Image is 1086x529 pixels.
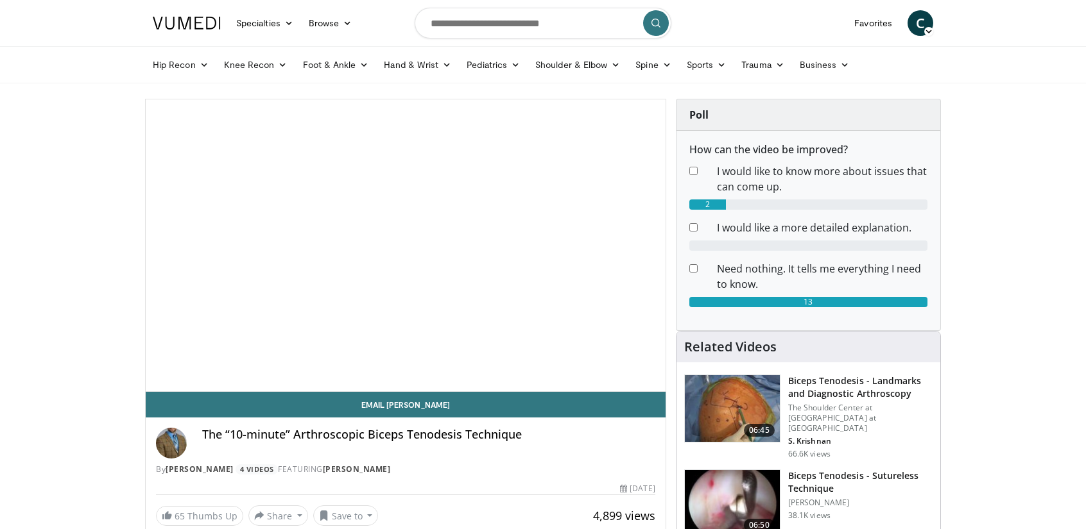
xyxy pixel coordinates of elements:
[792,52,858,78] a: Business
[689,199,726,210] div: 2
[156,428,187,458] img: Avatar
[788,436,933,446] p: S. Krishnan
[689,108,709,122] strong: Poll
[175,510,185,522] span: 65
[153,17,221,29] img: VuMedi Logo
[376,52,459,78] a: Hand & Wrist
[788,469,933,495] h3: Biceps Tenodesis - Sutureless Technique
[248,505,308,526] button: Share
[145,52,216,78] a: Hip Recon
[707,220,937,235] dd: I would like a more detailed explanation.
[146,392,666,417] a: Email [PERSON_NAME]
[295,52,377,78] a: Foot & Ankle
[788,449,831,459] p: 66.6K views
[156,506,243,526] a: 65 Thumbs Up
[415,8,671,38] input: Search topics, interventions
[679,52,734,78] a: Sports
[313,505,379,526] button: Save to
[689,144,927,156] h6: How can the video be improved?
[788,498,933,508] p: [PERSON_NAME]
[707,164,937,194] dd: I would like to know more about issues that can come up.
[908,10,933,36] a: C
[228,10,301,36] a: Specialties
[788,403,933,433] p: The Shoulder Center at [GEOGRAPHIC_DATA] at [GEOGRAPHIC_DATA]
[620,483,655,494] div: [DATE]
[689,297,927,307] div: 13
[684,339,777,355] h4: Related Videos
[216,52,295,78] a: Knee Recon
[593,508,655,523] span: 4,899 views
[788,510,831,521] p: 38.1K views
[202,428,655,442] h4: The “10-minute” Arthroscopic Biceps Tenodesis Technique
[146,99,666,392] video-js: Video Player
[301,10,360,36] a: Browse
[528,52,628,78] a: Shoulder & Elbow
[685,375,780,442] img: 15733_3.png.150x105_q85_crop-smart_upscale.jpg
[788,374,933,400] h3: Biceps Tenodesis - Landmarks and Diagnostic Arthroscopy
[156,464,655,475] div: By FEATURING
[459,52,528,78] a: Pediatrics
[166,464,234,474] a: [PERSON_NAME]
[744,424,775,437] span: 06:45
[684,374,933,459] a: 06:45 Biceps Tenodesis - Landmarks and Diagnostic Arthroscopy The Shoulder Center at [GEOGRAPHIC_...
[707,261,937,292] dd: Need nothing. It tells me everything I need to know.
[734,52,792,78] a: Trauma
[847,10,900,36] a: Favorites
[236,464,278,475] a: 4 Videos
[628,52,678,78] a: Spine
[323,464,391,474] a: [PERSON_NAME]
